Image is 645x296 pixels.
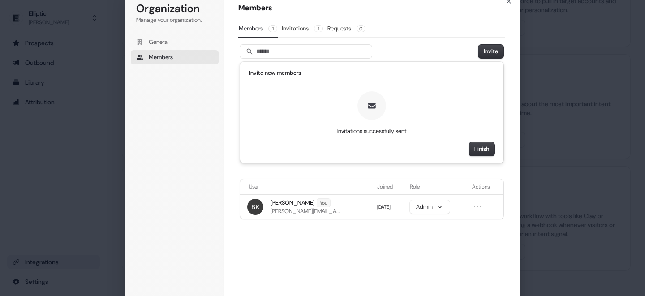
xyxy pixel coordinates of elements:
th: Actions [469,179,503,194]
h1: Members [238,3,505,13]
th: User [240,179,374,194]
span: [PERSON_NAME] [271,199,315,207]
button: Invite [478,45,503,58]
img: Benson Kimani [247,199,263,215]
button: Invitations [281,20,323,37]
span: [DATE] [377,204,391,210]
th: Role [406,179,469,194]
span: General [149,38,169,46]
button: Finish [469,142,494,156]
span: 1 [314,25,323,32]
h1: Organization [136,1,213,16]
button: Open menu [472,201,483,212]
span: You [317,199,330,207]
button: Members [131,50,219,64]
span: 0 [357,25,365,32]
button: General [131,35,219,49]
p: Manage your organization. [136,16,213,24]
input: Search [240,45,372,58]
p: Invitations successfully sent [337,127,406,135]
span: Members [149,53,173,61]
button: Requests [327,20,366,37]
button: Admin [410,200,450,214]
h1: Invite new members [249,69,494,77]
th: Joined [374,179,406,194]
span: 1 [268,25,277,32]
button: Members [238,20,278,38]
span: [PERSON_NAME][EMAIL_ADDRESS][PERSON_NAME][DOMAIN_NAME] [271,207,341,215]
